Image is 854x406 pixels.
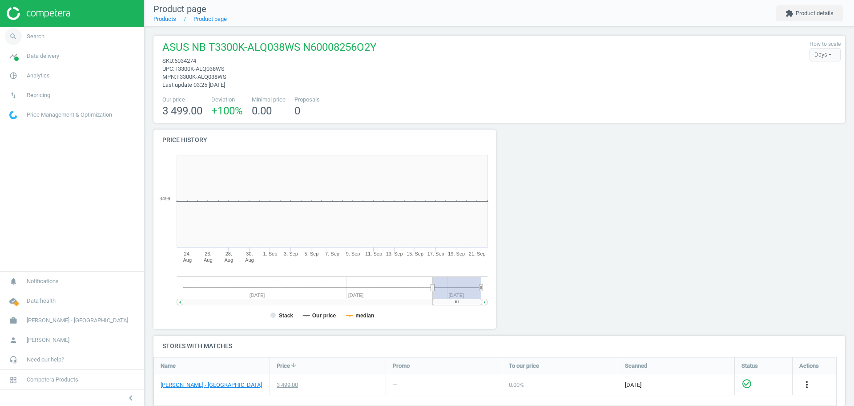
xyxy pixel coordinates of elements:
[7,7,70,20] img: ajHJNr6hYgQAAAAASUVORK5CYII=
[225,257,234,263] tspan: Aug
[448,251,465,256] tspan: 19. Sep
[810,41,841,48] label: How to scale
[252,105,272,117] span: 0.00
[211,105,243,117] span: +100 %
[27,376,78,384] span: Competera Products
[5,67,22,84] i: pie_chart_outlined
[204,257,213,263] tspan: Aug
[386,251,403,256] tspan: 13. Sep
[365,251,382,256] tspan: 11. Sep
[120,392,142,404] button: chevron_left
[802,379,812,391] button: more_vert
[160,196,170,201] text: 3499
[393,381,397,389] div: —
[741,362,758,370] span: Status
[226,251,232,256] tspan: 28.
[393,362,410,370] span: Promo
[27,317,128,325] span: [PERSON_NAME] - [GEOGRAPHIC_DATA]
[810,48,841,61] div: Days
[153,4,206,14] span: Product page
[27,297,56,305] span: Data health
[290,361,297,369] i: arrow_downward
[284,251,298,256] tspan: 3. Sep
[279,313,293,319] tspan: Stack
[509,362,539,370] span: To our price
[193,16,227,22] a: Product page
[5,28,22,45] i: search
[27,52,59,60] span: Data delivery
[153,336,845,357] h4: Stores with matches
[294,96,320,104] span: Proposals
[5,48,22,65] i: timeline
[407,251,423,256] tspan: 15. Sep
[162,65,174,72] span: upc :
[27,111,112,119] span: Price Management & Optimization
[162,73,176,80] span: mpn :
[246,251,253,256] tspan: 30.
[277,381,298,389] div: 3 499.00
[245,257,254,263] tspan: Aug
[176,73,226,80] span: T3300K-ALQ038WS
[174,57,196,64] span: 6034274
[625,381,728,389] span: [DATE]
[205,251,211,256] tspan: 26.
[161,362,176,370] span: Name
[469,251,486,256] tspan: 21. Sep
[27,356,64,364] span: Need our help?
[153,130,496,150] h4: Price history
[5,332,22,349] i: person
[153,16,176,22] a: Products
[5,273,22,290] i: notifications
[183,257,192,263] tspan: Aug
[355,313,374,319] tspan: median
[294,105,300,117] span: 0
[427,251,444,256] tspan: 17. Sep
[9,111,17,119] img: wGWNvw8QSZomAAAAABJRU5ErkJggg==
[162,81,225,88] span: Last update 03:25 [DATE]
[162,57,174,64] span: sku :
[263,251,277,256] tspan: 1. Sep
[741,378,752,389] i: check_circle_outline
[5,87,22,104] i: swap_vert
[625,362,647,370] span: Scanned
[184,251,191,256] tspan: 24.
[27,336,69,344] span: [PERSON_NAME]
[162,96,202,104] span: Our price
[211,96,243,104] span: Deviation
[786,9,794,17] i: extension
[27,32,44,41] span: Search
[346,251,360,256] tspan: 9. Sep
[802,379,812,390] i: more_vert
[125,393,136,403] i: chevron_left
[162,105,202,117] span: 3 499.00
[252,96,286,104] span: Minimal price
[509,382,524,388] span: 0.00 %
[5,351,22,368] i: headset_mic
[277,362,290,370] span: Price
[161,381,262,389] a: [PERSON_NAME] - [GEOGRAPHIC_DATA]
[5,292,22,309] i: cloud_done
[325,251,339,256] tspan: 7. Sep
[5,312,22,329] i: work
[27,72,50,80] span: Analytics
[799,362,819,370] span: Actions
[174,65,225,72] span: T3300K-ALQ038WS
[27,277,59,285] span: Notifications
[27,91,50,99] span: Repricing
[162,40,376,57] span: ASUS NB T3300K-ALQ038WS N60008256O2Y
[305,251,319,256] tspan: 5. Sep
[776,5,843,21] button: extensionProduct details
[312,313,336,319] tspan: Our price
